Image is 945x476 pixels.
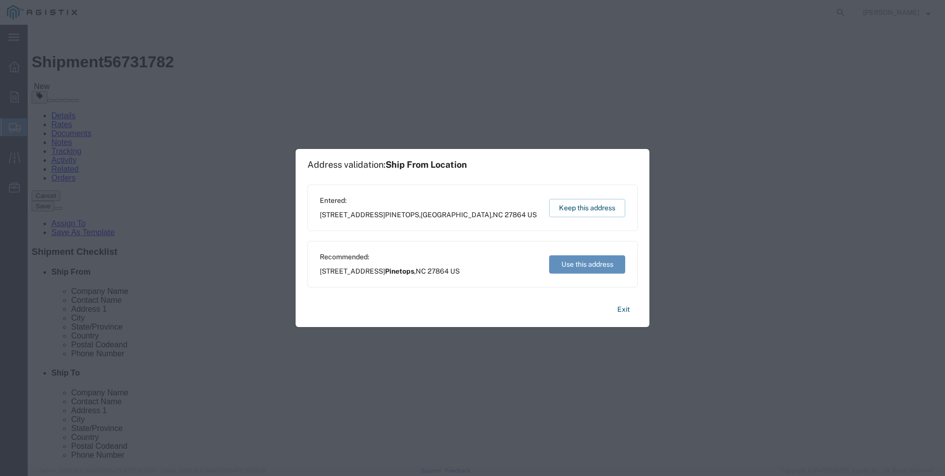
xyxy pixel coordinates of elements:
span: 27864 [505,211,526,219]
span: NC [493,211,503,219]
span: US [450,267,460,275]
button: Use this address [549,255,625,274]
h1: Address validation: [307,159,467,170]
span: Pinetops [385,267,414,275]
span: NC [416,267,426,275]
span: [STREET_ADDRESS] , [320,210,537,220]
button: Exit [609,301,638,318]
span: PINETOPS,[GEOGRAPHIC_DATA] [385,211,491,219]
span: Recommended: [320,252,460,262]
span: 27864 [428,267,449,275]
span: Entered: [320,195,537,206]
button: Keep this address [549,199,625,217]
span: Ship From Location [386,159,467,170]
span: [STREET_ADDRESS] , [320,266,460,277]
span: US [527,211,537,219]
